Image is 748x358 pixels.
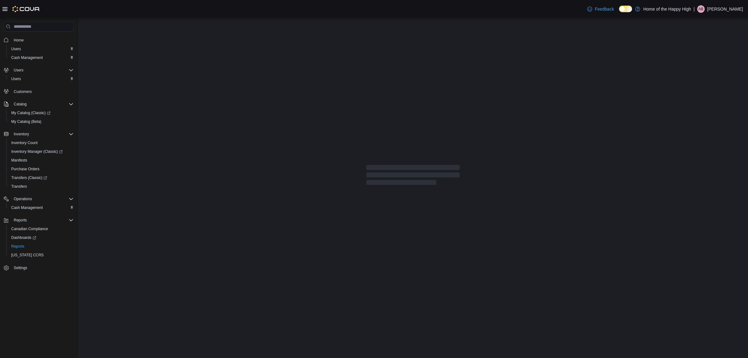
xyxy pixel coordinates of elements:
span: Customers [11,88,74,95]
a: Settings [11,264,30,272]
span: Inventory Count [11,140,38,145]
span: Inventory Manager (Classic) [9,148,74,155]
a: [US_STATE] CCRS [9,251,46,259]
span: Users [11,46,21,51]
button: Users [11,66,26,74]
a: Dashboards [6,233,76,242]
span: Users [11,76,21,81]
span: Reports [9,243,74,250]
button: Customers [1,87,76,96]
a: Transfers (Classic) [6,173,76,182]
input: Dark Mode [619,6,632,12]
button: Reports [1,216,76,225]
span: Catalog [11,100,74,108]
span: Reports [14,218,27,223]
span: Purchase Orders [9,165,74,173]
a: Transfers (Classic) [9,174,50,181]
a: Canadian Compliance [9,225,50,233]
span: Users [14,68,23,73]
button: My Catalog (Beta) [6,117,76,126]
button: Canadian Compliance [6,225,76,233]
span: Transfers (Classic) [11,175,47,180]
button: Users [6,75,76,83]
a: My Catalog (Classic) [6,109,76,117]
span: Cash Management [11,55,43,60]
a: Users [9,45,23,53]
button: Catalog [1,100,76,109]
span: [US_STATE] CCRS [11,253,44,258]
a: Manifests [9,157,30,164]
span: Cash Management [9,54,74,61]
button: Reports [11,216,29,224]
a: Purchase Orders [9,165,42,173]
a: Customers [11,88,34,95]
span: Operations [11,195,74,203]
button: Home [1,35,76,44]
span: Users [9,45,74,53]
a: Transfers [9,183,29,190]
span: Home [14,38,24,43]
button: Settings [1,263,76,272]
a: Cash Management [9,204,45,211]
button: Users [6,45,76,53]
a: Cash Management [9,54,45,61]
p: | [693,5,695,13]
span: Transfers [11,184,27,189]
span: Home [11,36,74,44]
span: My Catalog (Classic) [11,110,50,115]
button: Cash Management [6,203,76,212]
button: Users [1,66,76,75]
button: Cash Management [6,53,76,62]
nav: Complex example [4,33,74,288]
span: Purchase Orders [11,167,40,172]
span: Cash Management [9,204,74,211]
span: Settings [14,265,27,270]
span: Dashboards [9,234,74,241]
a: Reports [9,243,27,250]
span: Customers [14,89,32,94]
p: Home of the Happy High [643,5,691,13]
a: Dashboards [9,234,39,241]
span: My Catalog (Beta) [11,119,41,124]
button: Operations [1,195,76,203]
span: Operations [14,196,32,201]
span: Canadian Compliance [9,225,74,233]
span: Inventory Count [9,139,74,147]
span: Reports [11,216,74,224]
a: Inventory Manager (Classic) [9,148,65,155]
button: Reports [6,242,76,251]
p: [PERSON_NAME] [707,5,743,13]
span: AB [698,5,703,13]
span: Reports [11,244,24,249]
span: Inventory Manager (Classic) [11,149,63,154]
button: Manifests [6,156,76,165]
a: Users [9,75,23,83]
span: Inventory [11,130,74,138]
button: Inventory Count [6,138,76,147]
button: Transfers [6,182,76,191]
a: My Catalog (Beta) [9,118,44,125]
button: Purchase Orders [6,165,76,173]
img: Cova [12,6,40,12]
button: [US_STATE] CCRS [6,251,76,259]
span: Manifests [9,157,74,164]
a: Home [11,36,26,44]
button: Catalog [11,100,29,108]
span: Washington CCRS [9,251,74,259]
span: Cash Management [11,205,43,210]
span: Users [9,75,74,83]
button: Operations [11,195,35,203]
span: Transfers [9,183,74,190]
span: Inventory [14,132,29,137]
span: Settings [11,264,74,272]
span: Catalog [14,102,26,107]
span: Canadian Compliance [11,226,48,231]
span: My Catalog (Classic) [9,109,74,117]
a: Inventory Manager (Classic) [6,147,76,156]
span: Transfers (Classic) [9,174,74,181]
button: Inventory [1,130,76,138]
a: Feedback [585,3,616,15]
span: My Catalog (Beta) [9,118,74,125]
a: Inventory Count [9,139,40,147]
